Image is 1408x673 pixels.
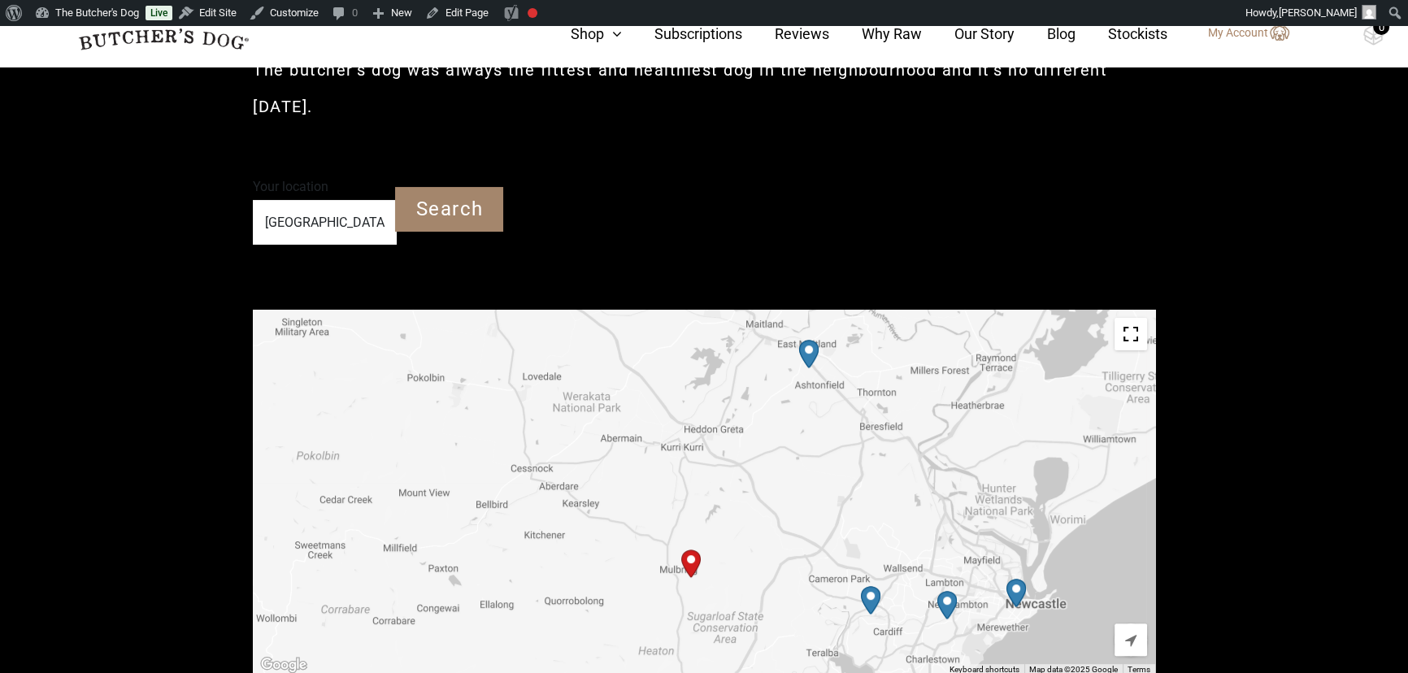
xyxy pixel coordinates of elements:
div: Petbarn – Kotara [931,584,963,626]
div: Hunter Valley Meat Emporium [793,333,825,375]
a: Shop [538,23,622,45]
span: [PERSON_NAME] [1279,7,1357,19]
span:  [1125,633,1136,648]
div: 0 [1373,19,1389,35]
a: Reviews [742,23,829,45]
button: Toggle fullscreen view [1115,318,1147,350]
a: Live [146,6,172,20]
a: My Account [1192,24,1289,43]
a: Subscriptions [622,23,742,45]
a: Blog [1015,23,1076,45]
input: Search [395,187,503,232]
h2: The butcher’s dog was always the fittest and healthiest dog in the neighbourhood and it’s no diff... [253,52,1155,125]
div: Petbarn – Glendale [854,580,887,621]
div: Petbarn – Newcastle West [1000,572,1032,614]
img: TBD_Cart-Empty.png [1363,24,1384,46]
a: Stockists [1076,23,1167,45]
a: Why Raw [829,23,922,45]
div: Focus keyphrase not set [528,8,537,18]
div: Start location [675,543,707,584]
a: Our Story [922,23,1015,45]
